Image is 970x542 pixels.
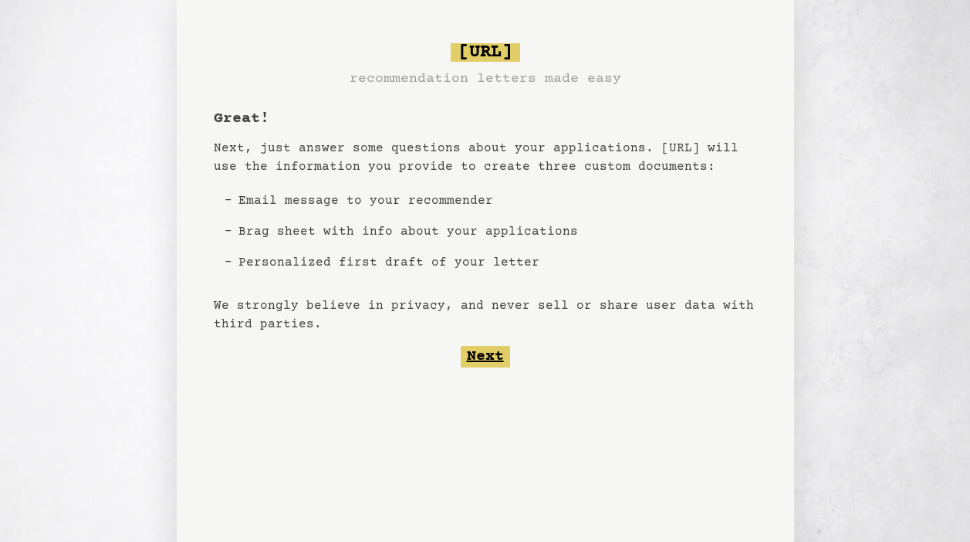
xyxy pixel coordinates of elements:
span: [URL] [451,43,520,62]
button: Next [461,346,510,368]
p: Next, just answer some questions about your applications. [URL] will use the information you prov... [214,139,757,176]
li: Personalized first draft of your letter [232,247,584,278]
h1: Great! [214,108,269,130]
li: Email message to your recommender [232,185,584,216]
p: We strongly believe in privacy, and never sell or share user data with third parties. [214,296,757,334]
li: Brag sheet with info about your applications [232,216,584,247]
h3: recommendation letters made easy [350,68,621,90]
